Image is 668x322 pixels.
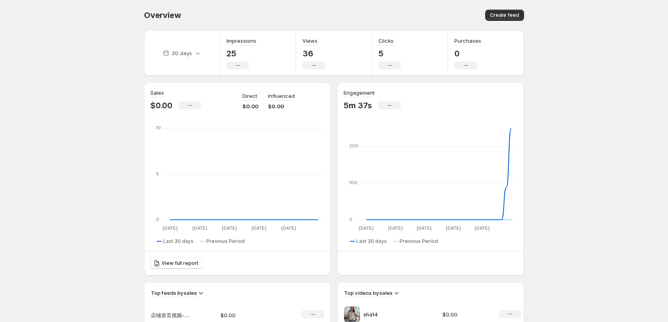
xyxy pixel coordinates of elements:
[485,10,524,21] button: Create feed
[206,238,245,244] span: Previous Period
[490,12,519,18] span: Create feed
[268,102,295,110] p: $0.00
[442,310,490,318] p: $0.00
[454,49,481,58] p: 0
[226,49,256,58] p: 25
[163,238,194,244] span: Last 30 days
[192,225,207,231] text: [DATE]
[281,225,296,231] text: [DATE]
[150,89,164,97] h3: Sales
[150,101,172,110] p: $0.00
[446,225,461,231] text: [DATE]
[162,260,198,266] span: View full report
[150,258,203,269] a: View full report
[400,238,438,244] span: Previous Period
[475,225,490,231] text: [DATE]
[378,49,401,58] p: 5
[302,49,325,58] p: 36
[226,37,256,45] h3: Impressions
[349,217,352,222] text: 0
[344,101,372,110] p: 5m 37s
[156,217,159,222] text: 0
[222,225,237,231] text: [DATE]
[359,225,374,231] text: [DATE]
[242,92,257,100] p: Direct
[163,225,178,231] text: [DATE]
[252,225,266,231] text: [DATE]
[144,10,181,20] span: Overview
[220,311,277,319] p: $0.00
[242,102,258,110] p: $0.00
[151,311,191,319] p: 店铺首页视频-产品
[378,37,394,45] h3: Clicks
[302,37,318,45] h3: Views
[349,180,357,185] text: 100
[344,289,392,297] h3: Top videos by sales
[268,92,295,100] p: Influenced
[417,225,432,231] text: [DATE]
[151,289,197,297] h3: Top feeds by sales
[172,49,192,57] p: 30 days
[156,125,161,131] text: 10
[349,143,358,149] text: 200
[454,37,481,45] h3: Purchases
[344,89,375,97] h3: Engagement
[356,238,387,244] span: Last 30 days
[388,225,403,231] text: [DATE]
[156,171,159,177] text: 5
[363,310,423,318] p: sha14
